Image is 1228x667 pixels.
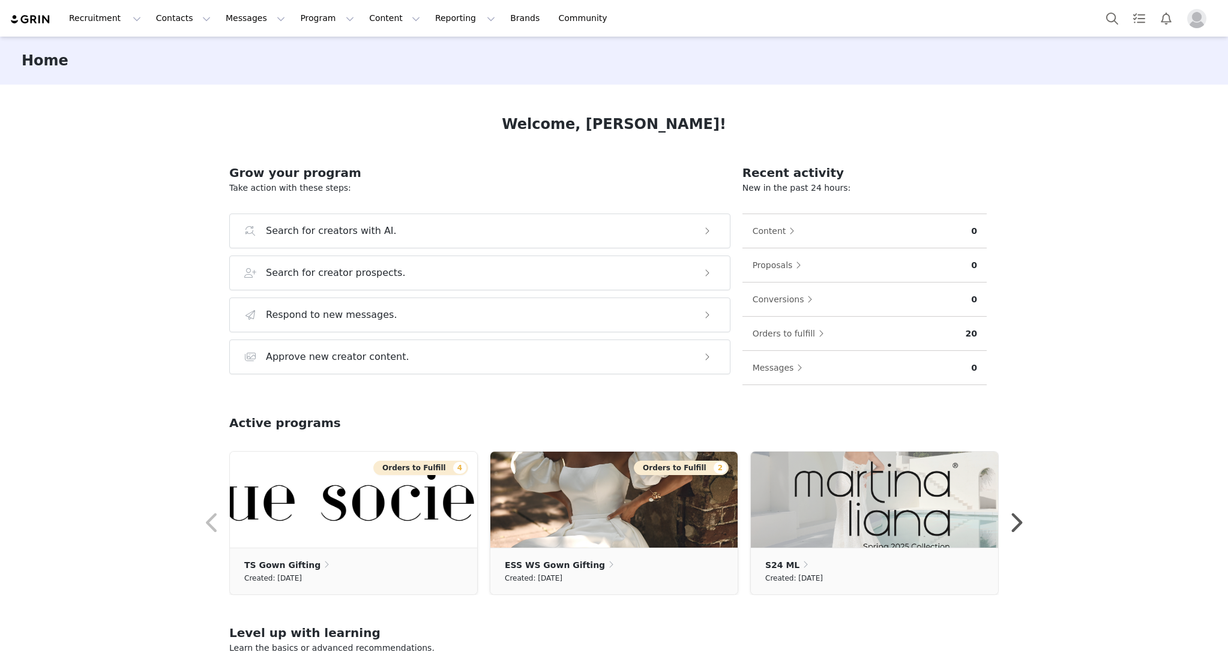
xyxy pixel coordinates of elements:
[229,256,730,290] button: Search for creator prospects.
[490,452,738,548] img: cb99914e-a59f-48d8-8051-53f10cf49ab1.jpg
[765,558,799,572] p: S24 ML
[10,14,52,25] img: grin logo
[752,324,830,343] button: Orders to fulfill
[1187,9,1206,28] img: placeholder-profile.jpg
[752,221,801,241] button: Content
[502,113,726,135] h1: Welcome, [PERSON_NAME]!
[971,225,977,238] p: 0
[229,164,730,182] h2: Grow your program
[229,624,999,642] h2: Level up with learning
[229,298,730,332] button: Respond to new messages.
[966,328,977,340] p: 20
[505,572,562,585] small: Created: [DATE]
[505,558,605,572] p: ESS WS Gown Gifting
[1126,5,1152,32] a: Tasks
[62,5,148,32] button: Recruitment
[765,572,823,585] small: Created: [DATE]
[428,5,502,32] button: Reporting
[229,182,730,194] p: Take action with these steps:
[229,642,999,654] p: Learn the basics or advanced recommendations.
[1153,5,1179,32] button: Notifications
[971,293,977,306] p: 0
[266,350,409,364] h3: Approve new creator content.
[971,259,977,272] p: 0
[742,182,987,194] p: New in the past 24 hours:
[373,461,468,475] button: Orders to Fulfill4
[634,461,729,475] button: Orders to Fulfill2
[230,452,477,548] img: 138e04a4-c5fc-4df5-8eea-a65f9c656bb2.jpg
[752,290,819,309] button: Conversions
[362,5,427,32] button: Content
[229,339,730,374] button: Approve new creator content.
[742,164,987,182] h2: Recent activity
[1180,9,1218,28] button: Profile
[503,5,550,32] a: Brands
[552,5,620,32] a: Community
[971,362,977,374] p: 0
[229,414,341,432] h2: Active programs
[266,224,397,238] h3: Search for creators with AI.
[22,50,68,71] h3: Home
[229,214,730,248] button: Search for creators with AI.
[752,358,809,377] button: Messages
[293,5,361,32] button: Program
[1099,5,1125,32] button: Search
[244,572,302,585] small: Created: [DATE]
[266,266,406,280] h3: Search for creator prospects.
[752,256,808,275] button: Proposals
[149,5,218,32] button: Contacts
[751,452,998,548] img: 556aa2f9-706e-452c-acc0-54ad5649fb76.png
[266,308,397,322] h3: Respond to new messages.
[244,558,321,572] p: TS Gown Gifting
[218,5,292,32] button: Messages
